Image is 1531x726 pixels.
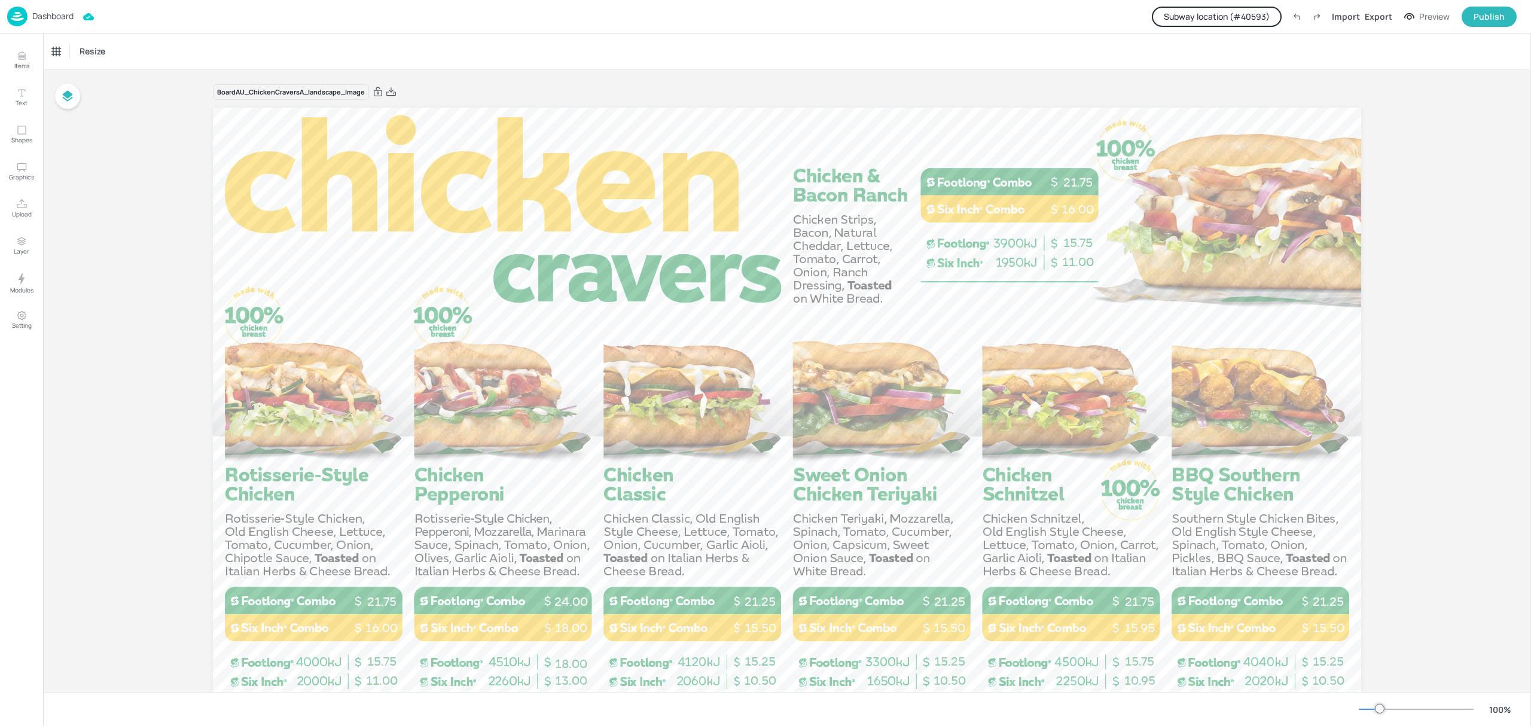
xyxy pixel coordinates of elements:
[1365,10,1392,23] div: Export
[1054,174,1102,191] p: 21.75
[745,654,776,669] span: 15.25
[1116,620,1163,636] p: 15.95
[1124,673,1155,688] span: 10.95
[555,657,587,671] span: 18.00
[77,45,108,57] span: Resize
[1116,593,1163,610] p: 21.75
[1419,10,1450,23] div: Preview
[737,593,784,610] p: 21.25
[548,593,595,610] p: 24.00
[1397,8,1457,26] button: Preview
[1305,620,1352,636] p: 15.50
[358,593,405,610] p: 21.75
[737,620,784,636] p: 15.50
[744,673,776,688] span: 10.50
[1305,593,1352,610] p: 21.25
[7,7,28,26] img: logo-86c26b7e.jpg
[934,673,966,688] span: 10.50
[1062,255,1094,269] span: 11.00
[367,654,397,669] span: 15.75
[213,84,369,100] div: Board AU_ChickenCraversA_landscape_Image
[1474,10,1505,23] div: Publish
[555,673,587,688] span: 13.00
[1054,201,1102,218] p: 16.00
[1462,7,1517,27] button: Publish
[1486,703,1514,716] div: 100 %
[358,620,405,636] p: 16.00
[1125,654,1154,669] span: 15.75
[1313,654,1344,669] span: 15.25
[32,12,74,20] p: Dashboard
[366,673,398,688] span: 11.00
[926,620,973,636] p: 15.50
[1312,673,1344,688] span: 10.50
[1286,7,1307,27] label: Undo (Ctrl + Z)
[1332,10,1360,23] div: Import
[934,654,965,669] span: 15.25
[1063,236,1093,250] span: 15.75
[548,620,595,636] p: 18.00
[1152,7,1282,27] button: Subway location (#40593)
[926,593,973,610] p: 21.25
[1307,7,1327,27] label: Redo (Ctrl + Y)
